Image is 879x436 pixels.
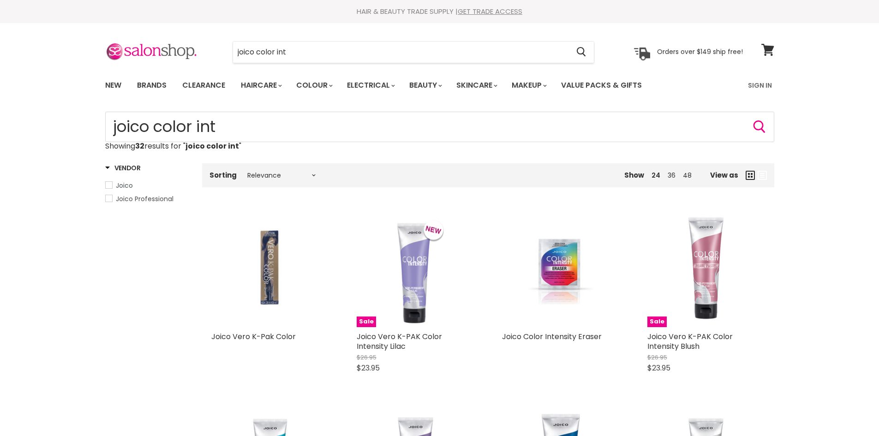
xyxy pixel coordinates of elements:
[683,171,692,180] a: 48
[554,76,649,95] a: Value Packs & Gifts
[657,48,743,56] p: Orders over $149 ship free!
[175,76,232,95] a: Clearance
[105,112,774,142] form: Product
[289,76,338,95] a: Colour
[234,76,287,95] a: Haircare
[402,76,448,95] a: Beauty
[502,209,620,327] a: Joico Color Intensity Eraser
[105,180,191,191] a: Joico
[647,363,670,373] span: $23.95
[211,331,296,342] a: Joico Vero K-Pak Color
[647,331,733,352] a: Joico Vero K-PAK Color Intensity Blush
[231,209,309,327] img: Joico Vero K-Pak Color
[211,209,329,327] a: Joico Vero K-Pak Color
[647,353,667,362] span: $26.95
[357,353,377,362] span: $26.95
[647,209,765,327] img: Joico Vero K-PAK Color Intensity Blush
[647,209,765,327] a: Joico Vero K-PAK Color Intensity BlushSale
[105,142,774,150] p: Showing results for " "
[357,209,474,327] a: Joico Vero K-PAK Color Intensity LilacSale
[209,171,237,179] label: Sorting
[357,317,376,327] span: Sale
[449,76,503,95] a: Skincare
[105,112,774,142] input: Search
[340,76,401,95] a: Electrical
[647,317,667,327] span: Sale
[376,209,454,327] img: Joico Vero K-PAK Color Intensity Lilac
[185,141,239,151] strong: joico color int
[94,7,786,16] div: HAIR & BEAUTY TRADE SUPPLY |
[105,163,141,173] h3: Vendor
[357,331,442,352] a: Joico Vero K-PAK Color Intensity Lilac
[668,171,676,180] a: 36
[233,41,594,63] form: Product
[116,181,133,190] span: Joico
[233,42,569,63] input: Search
[505,76,552,95] a: Makeup
[130,76,173,95] a: Brands
[105,194,191,204] a: Joico Professional
[357,363,380,373] span: $23.95
[98,72,696,99] ul: Main menu
[502,331,602,342] a: Joico Color Intensity Eraser
[98,76,128,95] a: New
[652,171,660,180] a: 24
[752,119,767,134] button: Search
[624,170,644,180] span: Show
[710,171,738,179] span: View as
[569,42,594,63] button: Search
[742,76,777,95] a: Sign In
[94,72,786,99] nav: Main
[458,6,522,16] a: GET TRADE ACCESS
[116,194,173,203] span: Joico Professional
[135,141,144,151] strong: 32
